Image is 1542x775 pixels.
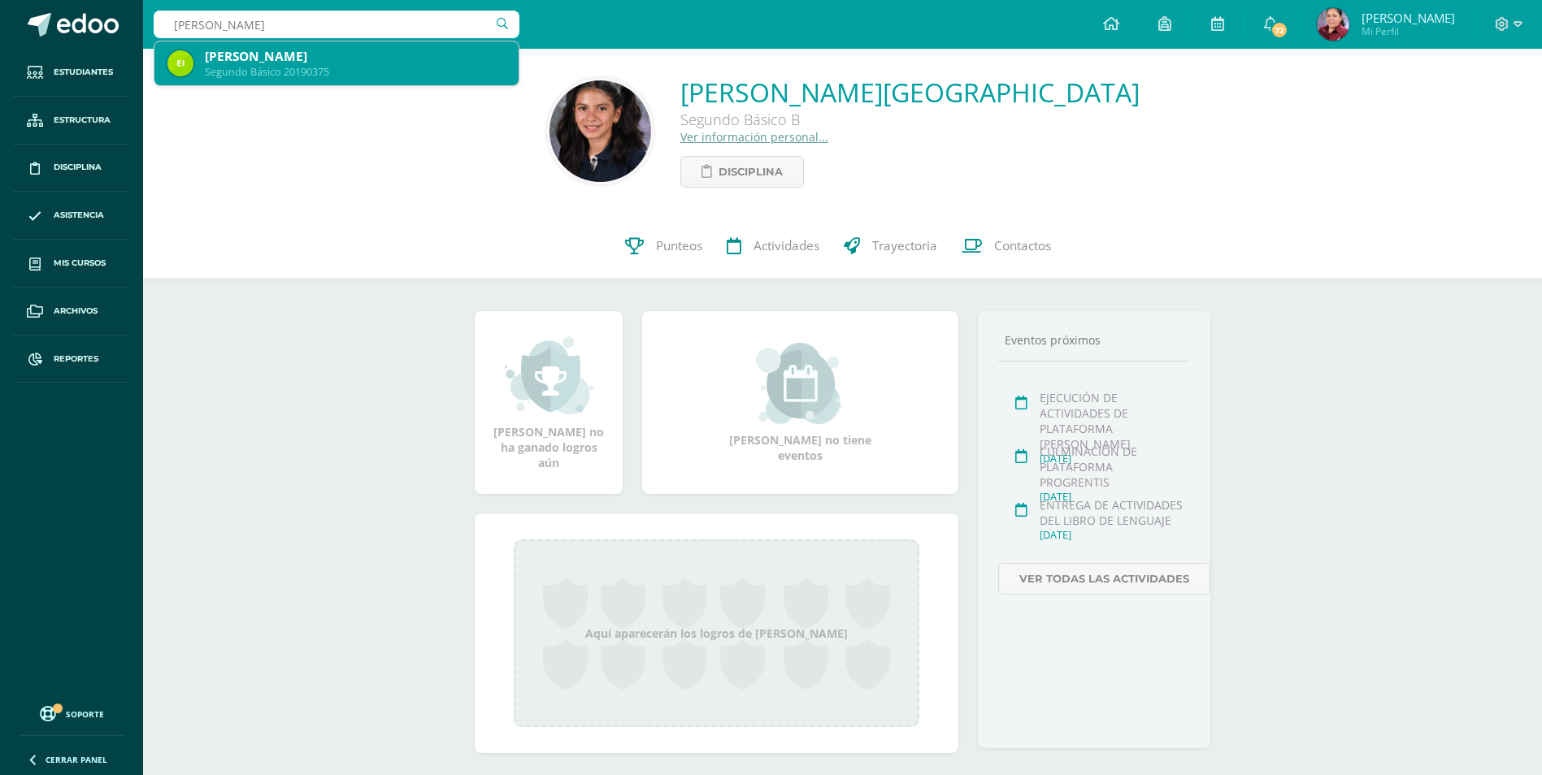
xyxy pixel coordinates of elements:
span: Cerrar panel [46,754,107,765]
a: Disciplina [13,145,130,193]
a: Mis cursos [13,240,130,288]
div: Eventos próximos [998,332,1190,348]
img: bf07f81d007a58b6a4b1b2f50837e4d0.png [167,50,193,76]
div: Segundo Básico B [680,110,1140,129]
a: Archivos [13,288,130,336]
a: Ver información personal... [680,129,828,145]
span: Estructura [54,114,111,127]
span: Disciplina [54,161,102,174]
div: Segundo Básico 20190375 [205,65,506,79]
span: [PERSON_NAME] [1362,10,1455,26]
div: [DATE] [1040,528,1185,542]
div: [PERSON_NAME] no ha ganado logros aún [491,335,606,470]
span: Punteos [656,237,702,254]
span: Disciplina [719,157,783,187]
img: event_small.png [756,343,845,424]
span: Estudiantes [54,66,113,79]
span: Contactos [994,237,1051,254]
img: d6b8000caef82a835dfd50702ce5cd6f.png [1317,8,1349,41]
a: Reportes [13,336,130,383]
a: Trayectoria [832,214,949,279]
a: Ver todas las actividades [998,563,1210,595]
a: Contactos [949,214,1063,279]
a: Actividades [715,214,832,279]
div: EJECUCIÓN DE ACTIVIDADES DE PLATAFORMA [PERSON_NAME] [1040,390,1185,452]
a: Punteos [613,214,715,279]
span: Trayectoria [872,237,937,254]
a: Asistencia [13,192,130,240]
input: Busca un usuario... [154,11,519,38]
span: Archivos [54,305,98,318]
span: 72 [1271,21,1288,39]
span: Mi Perfil [1362,24,1455,38]
a: Soporte [20,702,124,724]
div: [PERSON_NAME] no tiene eventos [719,343,882,463]
div: ENTREGA DE ACTIVIDADES DEL LIBRO DE LENGUAJE [1040,497,1185,528]
span: Soporte [66,708,104,720]
span: Asistencia [54,209,104,222]
a: Disciplina [680,156,804,188]
div: Aquí aparecerán los logros de [PERSON_NAME] [514,539,919,727]
div: [PERSON_NAME] [205,48,506,65]
a: Estructura [13,97,130,145]
img: achievement_small.png [505,335,593,416]
span: Mis cursos [54,257,106,270]
a: [PERSON_NAME][GEOGRAPHIC_DATA] [680,75,1140,110]
img: 9bf49e9b4e4ae35e6aa3e397d9a75e45.png [549,80,651,182]
a: Estudiantes [13,49,130,97]
span: Actividades [754,237,819,254]
div: CULMINACIÓN DE PLATAFORMA PROGRENTIS [1040,444,1185,490]
span: Reportes [54,353,98,366]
